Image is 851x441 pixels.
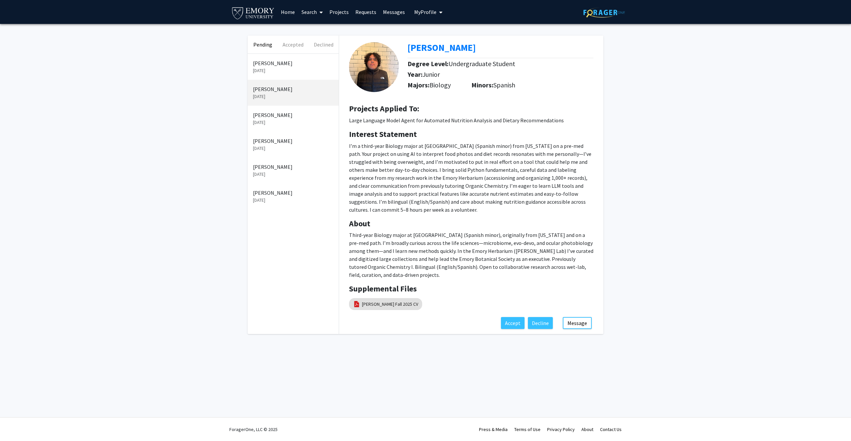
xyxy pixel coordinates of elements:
[253,67,333,74] p: [DATE]
[353,300,360,308] img: pdf_icon.png
[408,42,476,54] b: [PERSON_NAME]
[298,0,326,24] a: Search
[253,189,333,197] p: [PERSON_NAME]
[501,317,525,329] button: Accept
[253,93,333,100] p: [DATE]
[349,142,593,214] p: I’m a third-year Biology major at [GEOGRAPHIC_DATA] (Spanish minor) from [US_STATE] on a pre-med ...
[429,81,451,89] span: Biology
[563,317,592,329] button: Message
[408,81,429,89] b: Majors:
[349,129,417,139] b: Interest Statement
[231,5,275,20] img: Emory University Logo
[448,59,515,68] span: Undergraduate Student
[308,36,339,54] button: Declined
[253,85,333,93] p: [PERSON_NAME]
[229,418,278,441] div: ForagerOne, LLC © 2025
[278,0,298,24] a: Home
[349,284,593,294] h4: Supplemental Files
[408,70,423,78] b: Year:
[352,0,380,24] a: Requests
[583,7,625,18] img: ForagerOne Logo
[278,36,308,54] button: Accepted
[253,197,333,204] p: [DATE]
[253,119,333,126] p: [DATE]
[479,426,508,432] a: Press & Media
[253,145,333,152] p: [DATE]
[349,231,593,279] p: Third-year Biology major at [GEOGRAPHIC_DATA] (Spanish minor), originally from [US_STATE] and on ...
[253,171,333,178] p: [DATE]
[471,81,493,89] b: Minors:
[408,59,448,68] b: Degree Level:
[408,42,476,54] a: Opens in a new tab
[253,59,333,67] p: [PERSON_NAME]
[514,426,541,432] a: Terms of Use
[349,218,370,229] b: About
[423,70,440,78] span: Junior
[581,426,593,432] a: About
[248,36,278,54] button: Pending
[493,81,515,89] span: Spanish
[5,411,28,436] iframe: Chat
[253,137,333,145] p: [PERSON_NAME]
[414,9,436,15] span: My Profile
[528,317,553,329] button: Decline
[349,116,593,124] p: Large Language Model Agent for Automated Nutrition Analysis and Dietary Recommendations
[326,0,352,24] a: Projects
[349,42,399,92] img: Profile Picture
[253,163,333,171] p: [PERSON_NAME]
[349,103,419,114] b: Projects Applied To:
[380,0,408,24] a: Messages
[600,426,622,432] a: Contact Us
[253,111,333,119] p: [PERSON_NAME]
[547,426,575,432] a: Privacy Policy
[362,301,418,308] a: [PERSON_NAME] Fall 2025 CV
